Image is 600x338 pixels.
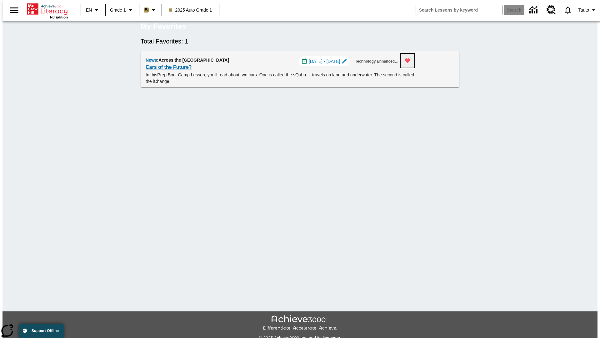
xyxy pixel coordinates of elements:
[578,7,589,13] span: Tauto
[560,2,576,18] a: Notifications
[263,315,337,331] img: Achieve3000 Differentiate Accelerate Achieve
[146,63,192,72] a: Cars of the Future?
[5,1,23,19] button: Open side menu
[141,36,459,46] h6: Total Favorites: 1
[19,324,64,338] button: Support Offline
[141,4,160,16] button: Boost Class color is light brown. Change class color
[526,2,543,19] a: Data Center
[50,15,68,19] span: NJ Edition
[355,58,399,65] span: Technology Enhanced Item
[146,58,157,63] span: News
[86,7,92,13] span: EN
[110,7,126,13] span: Grade 1
[145,6,148,14] span: B
[299,56,350,66] div: Jul 01 - Aug 01 Choose Dates
[157,58,229,63] span: : Across the [GEOGRAPHIC_DATA]
[146,72,414,85] p: In this
[543,2,560,18] a: Resource Center, Will open in new tab
[401,54,414,68] button: Remove from Favorites
[27,3,68,15] a: Home
[141,21,187,31] h5: My Favorites
[83,4,103,16] button: Language: EN, Select a language
[32,329,59,333] span: Support Offline
[27,2,68,19] div: Home
[309,58,340,65] span: [DATE] - [DATE]
[169,7,212,13] span: 2025 Auto Grade 1
[576,4,600,16] button: Profile/Settings
[146,72,414,84] testabrev: Prep Boot Camp Lesson, you'll read about two cars. One is called the sQuba. It travels on land an...
[416,5,502,15] input: search field
[107,4,137,16] button: Grade: Grade 1, Select a grade
[352,56,402,67] button: Technology Enhanced Item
